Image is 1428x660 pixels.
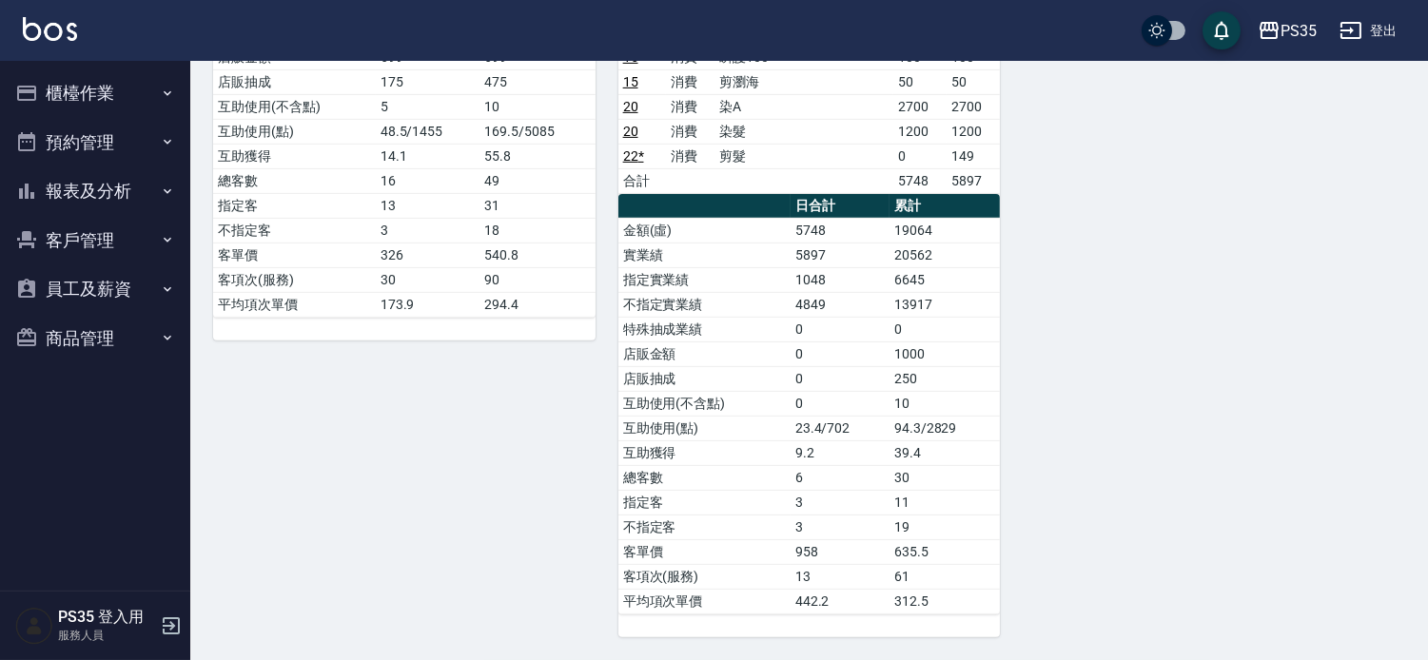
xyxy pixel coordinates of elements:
[791,490,890,514] td: 3
[376,94,480,119] td: 5
[376,218,480,243] td: 3
[893,144,947,168] td: 0
[376,119,480,144] td: 48.5/1455
[1250,11,1324,50] button: PS35
[376,69,480,94] td: 175
[714,144,893,168] td: 剪髮
[58,627,155,644] p: 服務人員
[618,194,1001,614] table: a dense table
[791,539,890,564] td: 958
[890,391,1000,416] td: 10
[376,193,480,218] td: 13
[890,194,1000,219] th: 累計
[1332,13,1405,49] button: 登出
[666,119,714,144] td: 消費
[890,292,1000,317] td: 13917
[8,216,183,265] button: 客戶管理
[8,264,183,314] button: 員工及薪資
[479,218,595,243] td: 18
[893,94,947,119] td: 2700
[893,168,947,193] td: 5748
[623,49,638,65] a: 15
[213,69,376,94] td: 店販抽成
[23,17,77,41] img: Logo
[623,74,638,89] a: 15
[618,514,791,539] td: 不指定客
[618,490,791,514] td: 指定客
[666,69,714,94] td: 消費
[666,94,714,119] td: 消費
[213,168,376,193] td: 總客數
[479,292,595,317] td: 294.4
[890,440,1000,465] td: 39.4
[213,94,376,119] td: 互助使用(不含點)
[791,267,890,292] td: 1048
[376,144,480,168] td: 14.1
[893,69,947,94] td: 50
[791,391,890,416] td: 0
[947,168,1000,193] td: 5897
[618,416,791,440] td: 互助使用(點)
[791,317,890,341] td: 0
[618,317,791,341] td: 特殊抽成業績
[947,144,1000,168] td: 149
[890,490,1000,514] td: 11
[791,416,890,440] td: 23.4/702
[376,243,480,267] td: 326
[479,267,595,292] td: 90
[376,168,480,193] td: 16
[666,144,714,168] td: 消費
[479,243,595,267] td: 540.8
[890,564,1000,589] td: 61
[791,465,890,490] td: 6
[479,69,595,94] td: 475
[890,366,1000,391] td: 250
[618,391,791,416] td: 互助使用(不含點)
[618,267,791,292] td: 指定實業績
[947,69,1000,94] td: 50
[618,168,667,193] td: 合計
[1203,11,1241,49] button: save
[618,218,791,243] td: 金額(虛)
[890,514,1000,539] td: 19
[376,292,480,317] td: 173.9
[791,589,890,613] td: 442.2
[213,292,376,317] td: 平均項次單價
[791,564,890,589] td: 13
[213,218,376,243] td: 不指定客
[890,341,1000,366] td: 1000
[213,193,376,218] td: 指定客
[8,118,183,167] button: 預約管理
[58,608,155,627] h5: PS35 登入用
[890,218,1000,243] td: 19064
[947,94,1000,119] td: 2700
[479,144,595,168] td: 55.8
[890,416,1000,440] td: 94.3/2829
[479,168,595,193] td: 49
[213,144,376,168] td: 互助獲得
[890,465,1000,490] td: 30
[618,341,791,366] td: 店販金額
[479,193,595,218] td: 31
[618,292,791,317] td: 不指定實業績
[893,119,947,144] td: 1200
[947,119,1000,144] td: 1200
[890,589,1000,613] td: 312.5
[791,292,890,317] td: 4849
[890,267,1000,292] td: 6645
[8,314,183,363] button: 商品管理
[1281,19,1317,43] div: PS35
[890,539,1000,564] td: 635.5
[479,119,595,144] td: 169.5/5085
[623,99,638,114] a: 20
[618,243,791,267] td: 實業績
[890,243,1000,267] td: 20562
[791,440,890,465] td: 9.2
[618,564,791,589] td: 客項次(服務)
[791,243,890,267] td: 5897
[618,440,791,465] td: 互助獲得
[791,514,890,539] td: 3
[791,218,890,243] td: 5748
[618,539,791,564] td: 客單價
[8,166,183,216] button: 報表及分析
